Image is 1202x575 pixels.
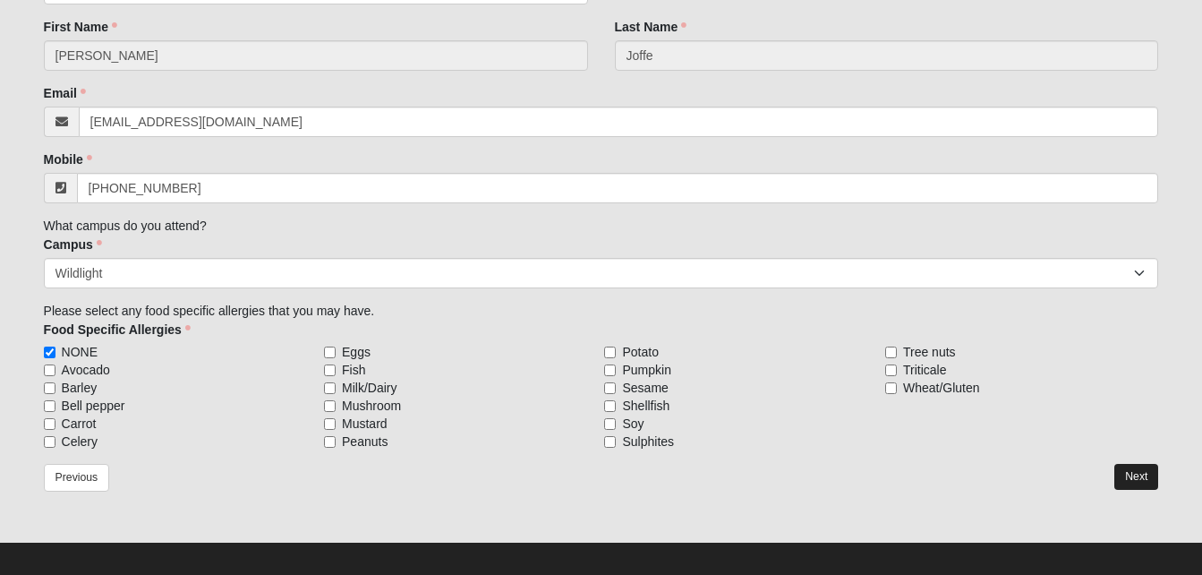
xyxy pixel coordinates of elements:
[44,400,55,412] input: Bell pepper
[324,382,336,394] input: Milk/Dairy
[622,379,668,397] span: Sesame
[324,400,336,412] input: Mushroom
[622,361,670,379] span: Pumpkin
[342,379,396,397] span: Milk/Dairy
[62,433,98,451] span: Celery
[62,397,125,415] span: Bell pepper
[324,365,336,376] input: Fish
[1114,464,1158,490] a: Next
[44,464,110,492] a: Previous
[44,347,55,358] input: NONE
[44,418,55,430] input: Carrot
[604,418,616,430] input: Soy
[604,347,616,358] input: Potato
[62,415,97,433] span: Carrot
[342,361,365,379] span: Fish
[62,379,98,397] span: Barley
[885,347,897,358] input: Tree nuts
[324,418,336,430] input: Mustard
[885,365,897,376] input: Triticale
[44,84,86,102] label: Email
[44,382,55,394] input: Barley
[342,343,371,361] span: Eggs
[62,361,110,379] span: Avocado
[324,436,336,448] input: Peanuts
[903,379,980,397] span: Wheat/Gluten
[44,150,92,168] label: Mobile
[604,382,616,394] input: Sesame
[622,433,674,451] span: Sulphites
[44,321,191,339] label: Food Specific Allergies
[885,382,897,394] input: Wheat/Gluten
[62,343,98,361] span: NONE
[44,365,55,376] input: Avocado
[44,236,102,253] label: Campus
[604,436,616,448] input: Sulphites
[903,343,956,361] span: Tree nuts
[342,433,388,451] span: Peanuts
[903,361,947,379] span: Triticale
[342,397,401,415] span: Mushroom
[604,400,616,412] input: Shellfish
[615,18,687,36] label: Last Name
[44,18,117,36] label: First Name
[324,347,336,358] input: Eggs
[44,436,55,448] input: Celery
[622,343,658,361] span: Potato
[622,415,644,433] span: Soy
[604,365,616,376] input: Pumpkin
[622,397,669,415] span: Shellfish
[342,415,388,433] span: Mustard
